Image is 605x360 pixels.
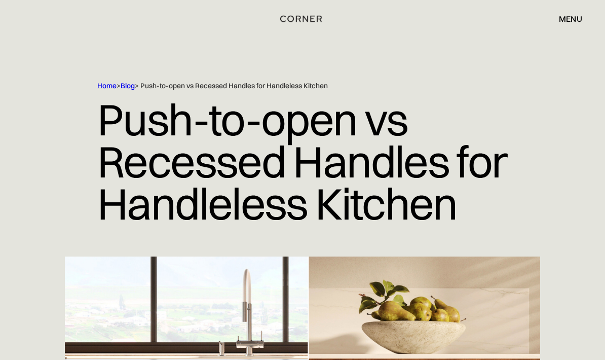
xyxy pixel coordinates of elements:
[121,81,135,90] a: Blog
[97,81,508,91] div: > > Push-to-open vs Recessed Handles for Handleless Kitchen
[549,10,582,27] div: menu
[97,91,508,232] h1: Push-to-open vs Recessed Handles for Handleless Kitchen
[97,81,117,90] a: Home
[559,15,582,23] div: menu
[276,12,330,25] a: home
